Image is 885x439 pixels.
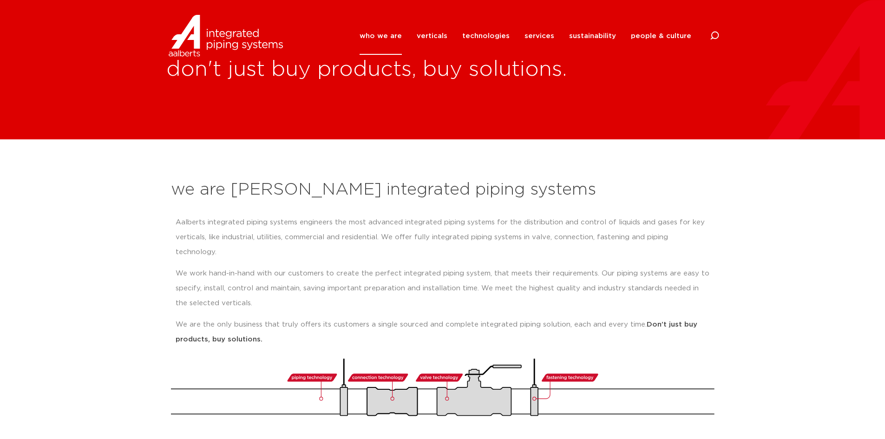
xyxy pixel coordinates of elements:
p: We work hand-in-hand with our customers to create the perfect integrated piping system, that meet... [176,266,710,311]
a: people & culture [631,17,691,55]
a: technologies [462,17,510,55]
a: services [524,17,554,55]
p: Aalberts integrated piping systems engineers the most advanced integrated piping systems for the ... [176,215,710,260]
p: We are the only business that truly offers its customers a single sourced and complete integrated... [176,317,710,347]
nav: Menu [360,17,691,55]
h2: we are [PERSON_NAME] integrated piping systems [171,179,715,201]
a: who we are [360,17,402,55]
a: verticals [417,17,447,55]
a: sustainability [569,17,616,55]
